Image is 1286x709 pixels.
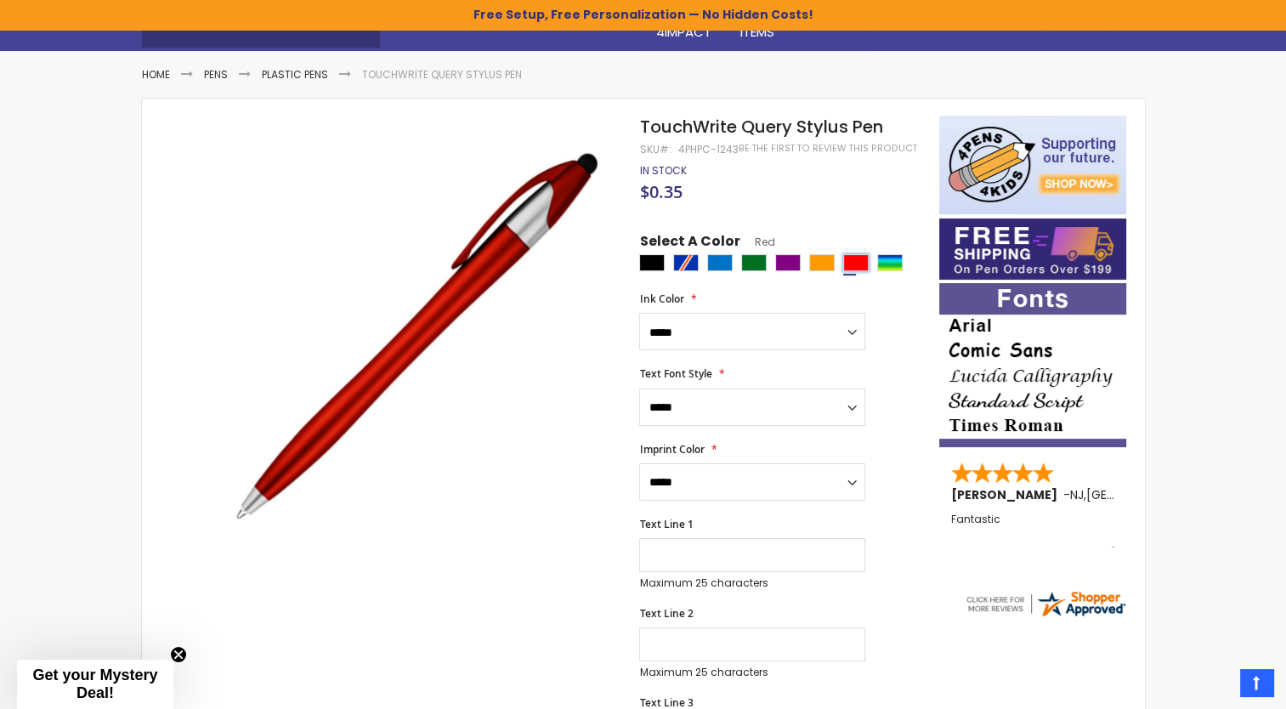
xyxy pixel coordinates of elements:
div: 4PHPC-1243 [677,143,738,156]
span: [GEOGRAPHIC_DATA] [1086,486,1211,503]
strong: SKU [639,142,671,156]
a: 4pens.com certificate URL [964,608,1127,622]
div: Assorted [877,254,903,271]
div: Availability [639,164,686,178]
div: Fantastic [951,513,1116,550]
div: Green [741,254,767,271]
a: Pens [204,67,228,82]
span: NJ [1070,486,1084,503]
div: Get your Mystery Deal!Close teaser [17,660,173,709]
span: Select A Color [639,232,739,255]
img: touchwrite-query-stylus-pen-red_1.jpg [228,140,616,529]
a: Be the first to review this product [738,142,916,155]
a: Home [142,67,170,82]
span: [PERSON_NAME] [951,486,1063,503]
span: Imprint Color [639,442,704,457]
span: - , [1063,486,1211,503]
span: Text Line 2 [639,606,693,621]
span: $0.35 [639,180,682,203]
span: Get your Mystery Deal! [32,666,157,701]
div: Purple [775,254,801,271]
div: Orange [809,254,835,271]
span: Text Line 1 [639,517,693,531]
p: Maximum 25 characters [639,666,865,679]
span: Text Font Style [639,366,711,381]
a: Plastic Pens [262,67,328,82]
img: 4pens.com widget logo [964,588,1127,619]
div: Blue Light [707,254,733,271]
div: Black [639,254,665,271]
span: In stock [639,163,686,178]
p: Maximum 25 characters [639,576,865,590]
img: 4pens 4 kids [939,116,1126,214]
span: Red [739,235,774,249]
iframe: Google Customer Reviews [1146,663,1286,709]
li: TouchWrite Query Stylus Pen [362,68,522,82]
span: TouchWrite Query Stylus Pen [639,115,882,139]
img: font-personalization-examples [939,283,1126,447]
button: Close teaser [170,646,187,663]
img: Free shipping on orders over $199 [939,218,1126,280]
span: Ink Color [639,292,683,306]
div: Red [843,254,869,271]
